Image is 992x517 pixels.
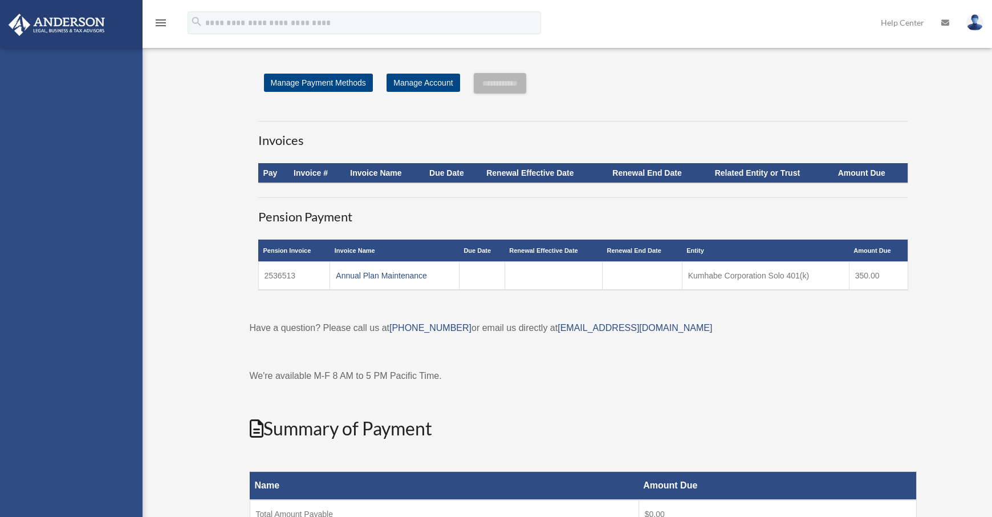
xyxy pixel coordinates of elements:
[258,163,289,183] th: Pay
[250,368,917,384] p: We're available M-F 8 AM to 5 PM Pacific Time.
[336,271,427,280] a: Annual Plan Maintenance
[849,262,908,290] td: 350.00
[387,74,460,92] a: Manage Account
[5,14,108,36] img: Anderson Advisors Platinum Portal
[602,240,682,262] th: Renewal End Date
[250,416,917,442] h2: Summary of Payment
[154,20,168,30] a: menu
[639,472,916,500] th: Amount Due
[558,323,712,333] a: [EMAIL_ADDRESS][DOMAIN_NAME]
[425,163,482,183] th: Due Date
[834,163,908,183] th: Amount Due
[258,121,908,150] h3: Invoices
[459,240,505,262] th: Due Date
[682,262,849,290] td: Kumhabe Corporation Solo 401(k)
[682,240,849,262] th: Entity
[482,163,608,183] th: Renewal Effective Date
[190,15,203,28] i: search
[710,163,834,183] th: Related Entity or Trust
[289,163,345,183] th: Invoice #
[264,74,373,92] a: Manage Payment Methods
[389,323,471,333] a: [PHONE_NUMBER]
[258,197,908,226] h3: Pension Payment
[505,240,602,262] th: Renewal Effective Date
[250,472,639,500] th: Name
[250,320,917,336] p: Have a question? Please call us at or email us directly at
[849,240,908,262] th: Amount Due
[154,16,168,30] i: menu
[966,14,983,31] img: User Pic
[345,163,425,183] th: Invoice Name
[258,262,330,290] td: 2536513
[258,240,330,262] th: Pension Invoice
[608,163,710,183] th: Renewal End Date
[330,240,460,262] th: Invoice Name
